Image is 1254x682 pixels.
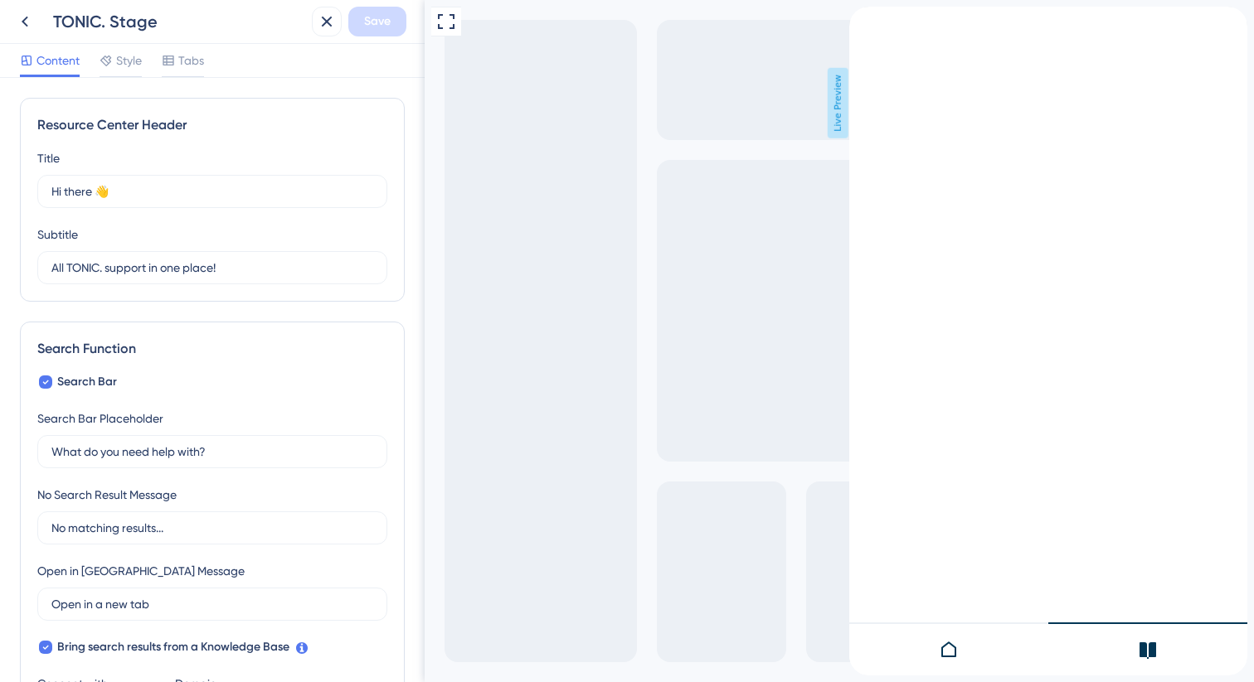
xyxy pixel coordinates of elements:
div: No Search Result Message [37,485,177,505]
span: Content [36,51,80,70]
button: Save [348,7,406,36]
span: Search Bar [57,372,117,392]
div: 3 [127,8,132,22]
div: Resource Center Header [37,115,387,135]
div: Open in [GEOGRAPHIC_DATA] Message [37,561,245,581]
span: Tabs [178,51,204,70]
div: Subtitle [37,225,78,244]
span: Save [364,12,391,31]
input: No matching results... [51,519,373,537]
span: Style [116,51,142,70]
div: Search Bar Placeholder [37,409,163,428]
div: TONIC. Stage [53,10,305,33]
input: Open in a new tab [51,595,373,613]
input: Description [51,259,373,277]
div: Title [37,148,60,168]
input: Title [51,182,373,201]
span: Live Preview [403,68,424,138]
div: Search Function [37,339,387,359]
span: Bring search results from a Knowledge Base [57,637,289,657]
input: What do you need help with? [51,443,373,461]
span: Resource Center [14,4,116,24]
